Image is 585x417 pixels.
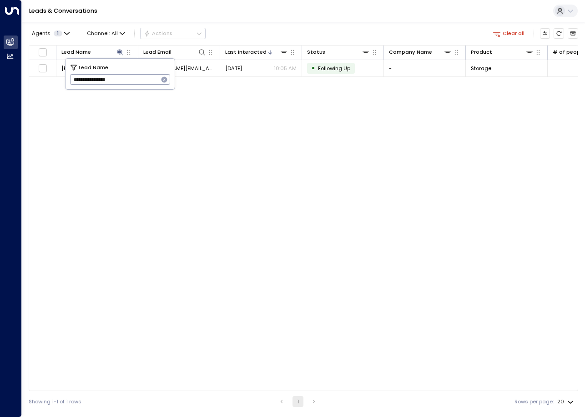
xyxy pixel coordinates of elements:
[471,65,491,72] span: Storage
[276,396,320,407] nav: pagination navigation
[225,48,267,56] div: Last Interacted
[38,64,47,73] span: Toggle select row
[307,48,325,56] div: Status
[84,28,128,38] button: Channel:All
[225,65,242,72] span: Yesterday
[540,28,550,39] button: Customize
[318,65,350,72] span: Following Up
[490,28,528,38] button: Clear all
[144,30,172,36] div: Actions
[61,48,91,56] div: Lead Name
[32,31,50,36] span: Agents
[29,7,97,15] a: Leads & Conversations
[568,28,578,39] button: Archived Leads
[61,65,103,72] span: Christopher Evans
[471,48,534,56] div: Product
[471,48,492,56] div: Product
[311,62,315,74] div: •
[84,28,128,38] span: Channel:
[389,48,432,56] div: Company Name
[143,48,171,56] div: Lead Email
[143,48,206,56] div: Lead Email
[553,48,585,56] div: # of people
[140,28,206,39] button: Actions
[384,60,466,76] td: -
[54,31,62,36] span: 1
[143,65,215,72] span: chris@srselec.co.uk
[554,28,564,39] span: Refresh
[61,48,124,56] div: Lead Name
[557,396,575,407] div: 20
[274,65,297,72] p: 10:05 AM
[29,28,72,38] button: Agents1
[514,398,554,406] label: Rows per page:
[140,28,206,39] div: Button group with a nested menu
[38,48,47,57] span: Toggle select all
[225,48,288,56] div: Last Interacted
[389,48,452,56] div: Company Name
[307,48,370,56] div: Status
[292,396,303,407] button: page 1
[29,398,81,406] div: Showing 1-1 of 1 rows
[79,63,108,71] span: Lead Name
[111,31,118,36] span: All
